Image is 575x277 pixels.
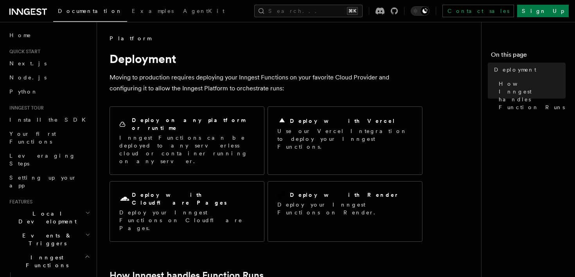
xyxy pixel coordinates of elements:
[119,209,255,232] p: Deploy your Inngest Functions on Cloudflare Pages.
[178,2,229,21] a: AgentKit
[110,106,264,175] a: Deploy on any platform or runtimeInngest Functions can be deployed to any serverless cloud or con...
[53,2,127,22] a: Documentation
[6,85,92,99] a: Python
[277,127,413,151] p: Use our Vercel Integration to deploy your Inngest Functions.
[6,70,92,85] a: Node.js
[347,7,358,15] kbd: ⌘K
[494,66,536,74] span: Deployment
[254,5,363,17] button: Search...⌘K
[183,8,225,14] span: AgentKit
[6,127,92,149] a: Your first Functions
[9,60,47,67] span: Next.js
[119,194,130,205] svg: Cloudflare
[132,8,174,14] span: Examples
[6,105,44,111] span: Inngest tour
[127,2,178,21] a: Examples
[6,49,40,55] span: Quick start
[6,250,92,272] button: Inngest Functions
[6,207,92,228] button: Local Development
[6,56,92,70] a: Next.js
[411,6,429,16] button: Toggle dark mode
[110,34,151,42] span: Platform
[6,210,85,225] span: Local Development
[6,28,92,42] a: Home
[58,8,122,14] span: Documentation
[268,181,422,242] a: Deploy with RenderDeploy your Inngest Functions on Render.
[132,191,255,207] h2: Deploy with Cloudflare Pages
[6,149,92,171] a: Leveraging Steps
[119,134,255,165] p: Inngest Functions can be deployed to any serverless cloud or container running on any server.
[290,191,399,199] h2: Deploy with Render
[9,31,31,39] span: Home
[6,254,84,269] span: Inngest Functions
[499,80,566,111] span: How Inngest handles Function Runs
[268,106,422,175] a: Deploy with VercelUse our Vercel Integration to deploy your Inngest Functions.
[290,117,395,125] h2: Deploy with Vercel
[9,88,38,95] span: Python
[6,228,92,250] button: Events & Triggers
[442,5,514,17] a: Contact sales
[6,171,92,192] a: Setting up your app
[6,232,85,247] span: Events & Triggers
[496,77,566,114] a: How Inngest handles Function Runs
[491,50,566,63] h4: On this page
[9,174,77,189] span: Setting up your app
[110,181,264,242] a: Deploy with Cloudflare PagesDeploy your Inngest Functions on Cloudflare Pages.
[9,131,56,145] span: Your first Functions
[6,199,32,205] span: Features
[277,201,413,216] p: Deploy your Inngest Functions on Render.
[517,5,569,17] a: Sign Up
[6,113,92,127] a: Install the SDK
[9,74,47,81] span: Node.js
[110,72,422,94] p: Moving to production requires deploying your Inngest Functions on your favorite Cloud Provider an...
[132,116,255,132] h2: Deploy on any platform or runtime
[9,153,75,167] span: Leveraging Steps
[9,117,90,123] span: Install the SDK
[110,52,422,66] h1: Deployment
[491,63,566,77] a: Deployment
